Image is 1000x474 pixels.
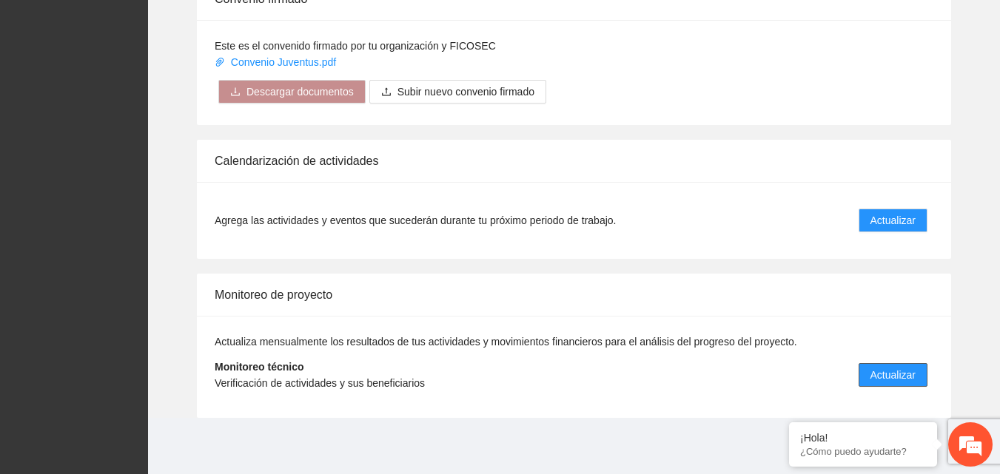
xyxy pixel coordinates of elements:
[230,87,241,98] span: download
[77,75,249,95] div: Chatee con nosotros ahora
[215,274,933,316] div: Monitoreo de proyecto
[215,361,304,373] strong: Monitoreo técnico
[870,212,916,228] span: Actualizar
[800,432,926,444] div: ¡Hola!
[215,377,425,389] span: Verificación de actividades y sus beneficiarios
[243,7,278,43] div: Minimizar ventana de chat en vivo
[215,212,616,228] span: Agrega las actividades y eventos que sucederán durante tu próximo periodo de trabajo.
[215,336,797,348] span: Actualiza mensualmente los resultados de tus actividades y movimientos financieros para el anális...
[381,87,392,98] span: upload
[246,84,354,100] span: Descargar documentos
[215,40,496,52] span: Este es el convenido firmado por tu organización y FICOSEC
[870,367,916,383] span: Actualizar
[397,84,534,100] span: Subir nuevo convenio firmado
[859,209,927,232] button: Actualizar
[859,363,927,387] button: Actualizar
[7,316,282,368] textarea: Escriba su mensaje y pulse “Intro”
[218,80,366,104] button: downloadDescargar documentos
[369,80,546,104] button: uploadSubir nuevo convenio firmado
[215,140,933,182] div: Calendarización de actividades
[800,446,926,457] p: ¿Cómo puedo ayudarte?
[369,86,546,98] span: uploadSubir nuevo convenio firmado
[215,56,339,68] a: Convenio Juventus.pdf
[86,154,204,303] span: Estamos en línea.
[215,57,225,67] span: paper-clip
